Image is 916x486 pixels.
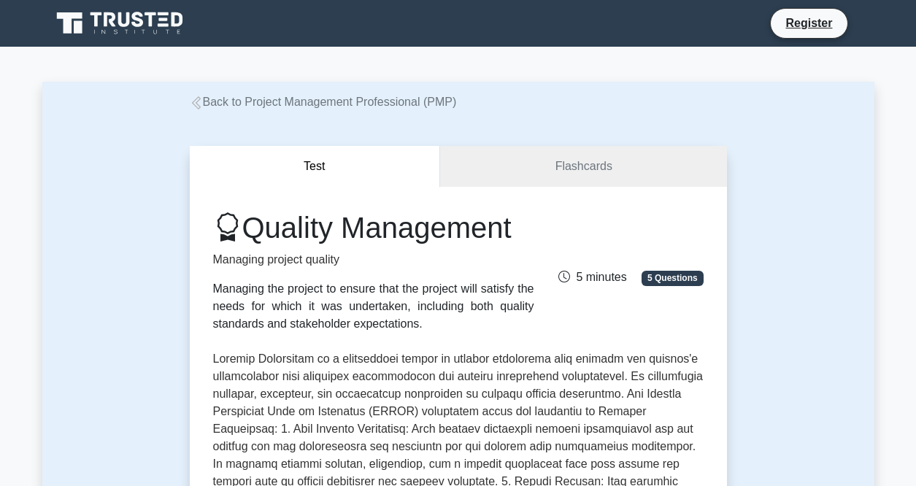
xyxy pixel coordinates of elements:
[190,146,441,188] button: Test
[777,14,841,32] a: Register
[213,251,534,269] p: Managing project quality
[558,271,626,283] span: 5 minutes
[190,96,457,108] a: Back to Project Management Professional (PMP)
[440,146,726,188] a: Flashcards
[213,210,534,245] h1: Quality Management
[213,280,534,333] div: Managing the project to ensure that the project will satisfy the needs for which it was undertake...
[642,271,703,285] span: 5 Questions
